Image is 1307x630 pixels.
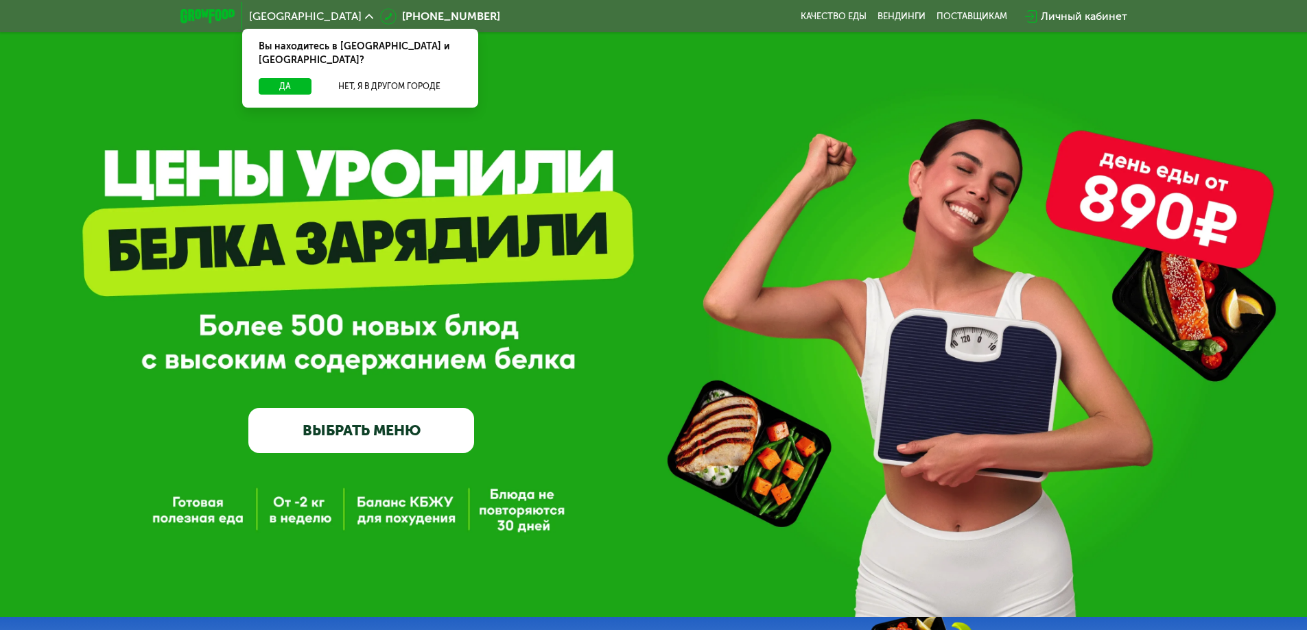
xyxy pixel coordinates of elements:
[249,11,362,22] span: [GEOGRAPHIC_DATA]
[317,78,462,95] button: Нет, я в другом городе
[937,11,1007,22] div: поставщикам
[248,408,474,453] a: ВЫБРАТЬ МЕНЮ
[801,11,867,22] a: Качество еды
[380,8,500,25] a: [PHONE_NUMBER]
[878,11,926,22] a: Вендинги
[1041,8,1127,25] div: Личный кабинет
[242,29,478,78] div: Вы находитесь в [GEOGRAPHIC_DATA] и [GEOGRAPHIC_DATA]?
[259,78,311,95] button: Да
